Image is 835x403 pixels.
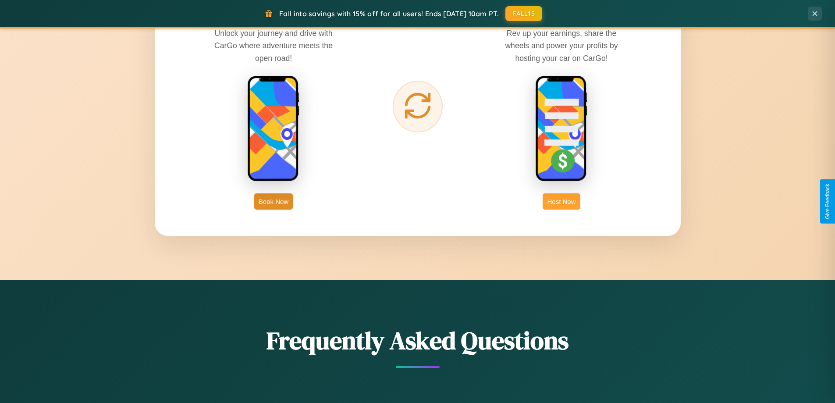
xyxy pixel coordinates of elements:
img: host phone [535,75,588,182]
button: Book Now [254,193,293,210]
img: rent phone [247,75,300,182]
p: Rev up your earnings, share the wheels and power your profits by hosting your car on CarGo! [496,27,627,64]
h2: Frequently Asked Questions [155,324,681,357]
button: FALL15 [505,6,542,21]
span: Fall into savings with 15% off for all users! Ends [DATE] 10am PT. [279,9,499,18]
button: Host Now [543,193,580,210]
p: Unlock your journey and drive with CarGo where adventure meets the open road! [208,27,339,64]
div: Give Feedback [824,184,831,219]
